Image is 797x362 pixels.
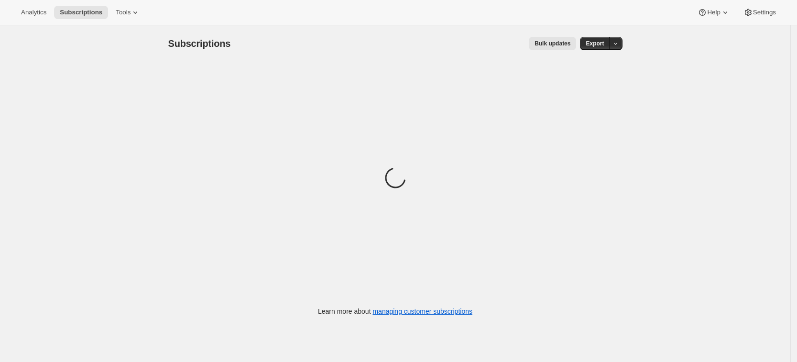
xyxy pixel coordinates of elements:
[110,6,146,19] button: Tools
[318,307,472,316] p: Learn more about
[580,37,610,50] button: Export
[529,37,576,50] button: Bulk updates
[586,40,604,47] span: Export
[692,6,735,19] button: Help
[535,40,570,47] span: Bulk updates
[738,6,782,19] button: Settings
[753,9,776,16] span: Settings
[54,6,108,19] button: Subscriptions
[372,307,472,315] a: managing customer subscriptions
[168,38,231,49] span: Subscriptions
[707,9,720,16] span: Help
[60,9,102,16] span: Subscriptions
[116,9,131,16] span: Tools
[21,9,46,16] span: Analytics
[15,6,52,19] button: Analytics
